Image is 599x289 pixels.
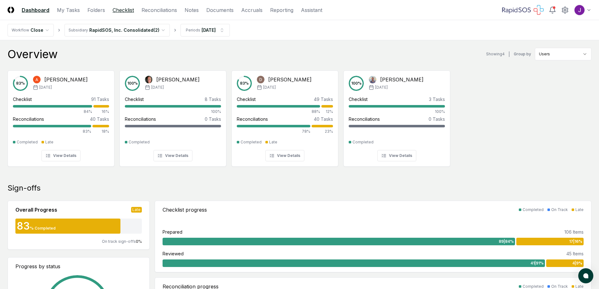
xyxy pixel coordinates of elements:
[8,48,58,60] div: Overview
[145,76,153,83] img: Amy Bielanski
[312,129,333,134] div: 23%
[186,27,200,33] div: Periods
[15,263,142,270] div: Progress by status
[530,260,544,266] span: 41 | 91 %
[523,207,544,213] div: Completed
[15,206,57,214] div: Overall Progress
[314,116,333,122] div: 40 Tasks
[8,24,230,36] nav: breadcrumb
[566,250,584,257] div: 45 Items
[349,96,368,103] div: Checklist
[8,7,14,13] img: Logo
[155,201,591,272] a: Checklist progressCompletedOn TrackLatePrepared106 Items89|84%17|16%Reviewed45 Items41|91%4|9%
[349,109,445,114] div: 100%
[237,129,310,134] div: 78%
[499,239,514,244] span: 89 | 84 %
[15,221,30,231] div: 83
[39,85,52,90] span: [DATE]
[429,96,445,103] div: 3 Tasks
[314,96,333,103] div: 49 Tasks
[380,76,424,83] div: [PERSON_NAME]
[268,76,312,83] div: [PERSON_NAME]
[12,27,29,33] div: Workflow
[8,65,114,167] a: 83%Amit Kumar[PERSON_NAME][DATE]Checklist91 Tasks84%16%Reconciliations40 Tasks83%18%CompletedLate...
[265,150,304,161] button: View Details
[486,51,505,57] div: Showing 4
[156,76,200,83] div: [PERSON_NAME]
[57,6,80,14] a: My Tasks
[502,5,544,15] img: RapidSOS logo
[131,207,142,213] div: Late
[575,207,584,213] div: Late
[30,225,56,231] div: % Completed
[22,6,49,14] a: Dashboard
[377,150,416,161] button: View Details
[574,5,585,15] img: ACg8ocKTC56tjQR6-o9bi8poVV4j_qMfO6M0RniyL9InnBgkmYdNig=s96-c
[69,27,88,33] div: Subsidiary
[13,109,92,114] div: 84%
[125,116,156,122] div: Reconciliations
[508,51,510,58] div: |
[551,207,568,213] div: On Track
[92,129,109,134] div: 18%
[572,260,582,266] span: 4 | 9 %
[113,6,134,14] a: Checklist
[44,76,88,83] div: [PERSON_NAME]
[33,76,41,83] img: Amit Kumar
[17,139,38,145] div: Completed
[87,6,105,14] a: Folders
[237,96,256,103] div: Checklist
[13,116,44,122] div: Reconciliations
[42,150,80,161] button: View Details
[429,116,445,122] div: 0 Tasks
[237,109,320,114] div: 88%
[375,85,388,90] span: [DATE]
[141,6,177,14] a: Reconciliations
[129,139,150,145] div: Completed
[91,96,109,103] div: 91 Tasks
[578,268,593,283] button: atlas-launcher
[343,65,450,167] a: 100%Richard Harem[PERSON_NAME][DATE]Checklist3 Tasks100%Reconciliations0 TasksCompletedView Details
[369,76,376,83] img: Richard Harem
[241,139,262,145] div: Completed
[206,6,234,14] a: Documents
[231,65,338,167] a: 83%Dinesh Jethani[PERSON_NAME][DATE]Checklist49 Tasks88%12%Reconciliations40 Tasks78%23%Completed...
[151,85,164,90] span: [DATE]
[163,250,184,257] div: Reviewed
[163,229,182,235] div: Prepared
[205,116,221,122] div: 0 Tasks
[153,150,192,161] button: View Details
[125,109,221,114] div: 100%
[301,6,322,14] a: Assistant
[241,6,263,14] a: Accruals
[270,6,293,14] a: Reporting
[569,239,582,244] span: 17 | 16 %
[102,239,136,244] span: On track sign-offs
[564,229,584,235] div: 106 Items
[263,85,276,90] span: [DATE]
[45,139,53,145] div: Late
[93,109,109,114] div: 16%
[321,109,333,114] div: 12%
[13,96,32,103] div: Checklist
[125,96,144,103] div: Checklist
[202,27,216,33] div: [DATE]
[8,183,591,193] div: Sign-offs
[514,52,531,56] label: Group by
[257,76,264,83] img: Dinesh Jethani
[352,139,374,145] div: Completed
[180,24,230,36] button: Periods[DATE]
[90,116,109,122] div: 40 Tasks
[205,96,221,103] div: 8 Tasks
[119,65,226,167] a: 100%Amy Bielanski[PERSON_NAME][DATE]Checklist8 Tasks100%Reconciliations0 TasksCompletedView Details
[185,6,199,14] a: Notes
[13,129,91,134] div: 83%
[163,206,207,214] div: Checklist progress
[349,116,380,122] div: Reconciliations
[269,139,277,145] div: Late
[237,116,268,122] div: Reconciliations
[136,239,142,244] span: 0 %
